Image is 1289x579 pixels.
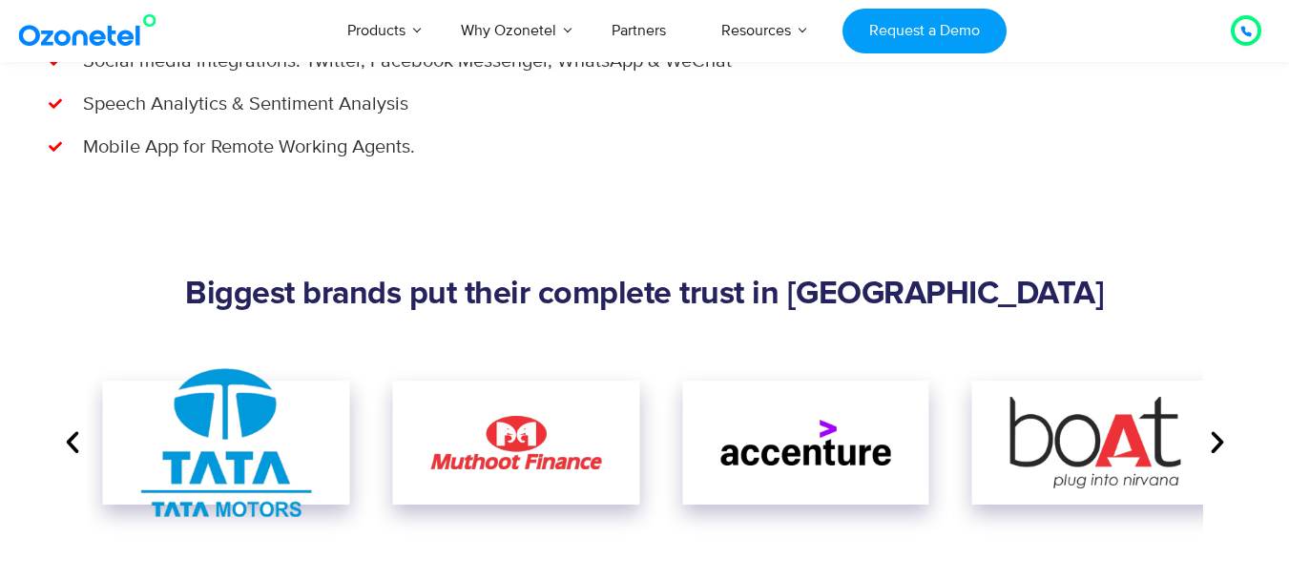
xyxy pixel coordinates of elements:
[972,381,1219,505] div: 2 / 8
[392,381,639,505] div: 8 / 8
[78,133,415,161] span: Mobile App for Remote Working Agents.
[87,342,1203,543] div: Image Carousel
[103,381,350,505] div: 7 / 8
[430,416,601,469] img: Muthoot-Finance-Logo-min
[78,90,408,118] span: Speech Analytics & Sentiment Analysis
[58,276,1232,314] h2: Biggest brands put their complete trust in [GEOGRAPHIC_DATA]
[1010,397,1181,488] img: boat-min
[720,420,891,465] img: accentures-min
[141,368,312,517] img: Tata-Motors-min
[842,9,1006,53] a: Request a Demo
[682,381,929,505] div: 1 / 8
